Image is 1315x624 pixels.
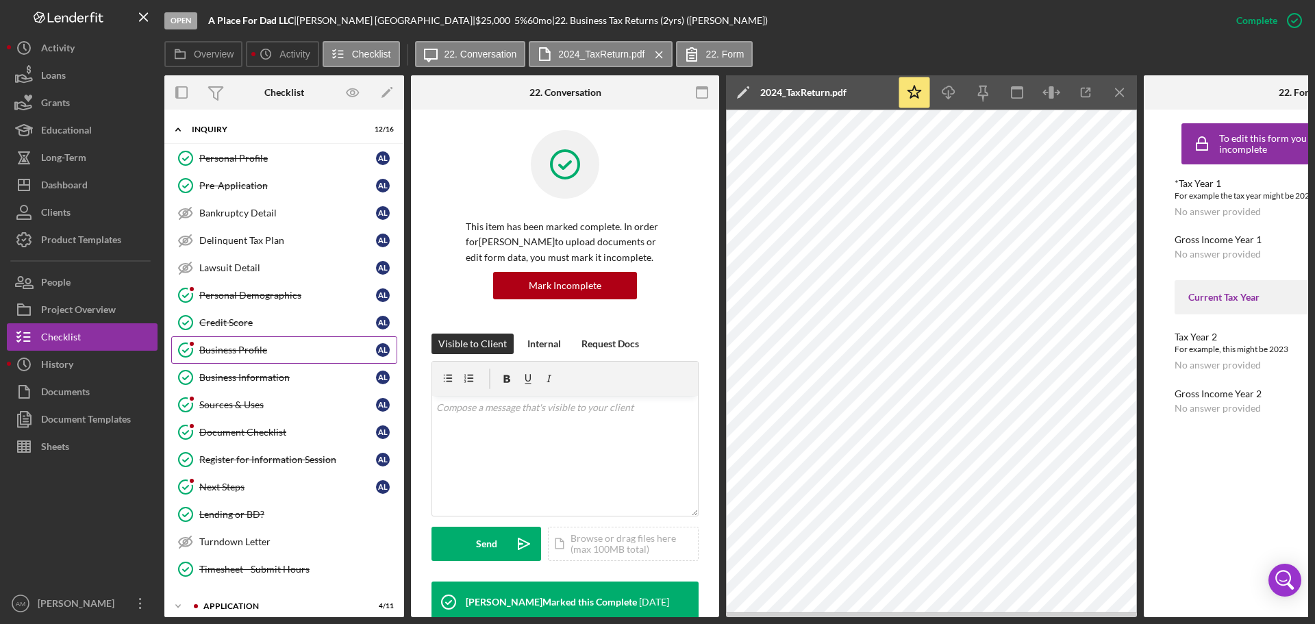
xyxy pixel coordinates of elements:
div: Register for Information Session [199,454,376,465]
div: Request Docs [581,334,639,354]
div: | 22. Business Tax Returns (2yrs) ([PERSON_NAME]) [552,15,768,26]
button: Document Templates [7,405,158,433]
div: Open Intercom Messenger [1268,564,1301,597]
button: Internal [521,334,568,354]
a: Next StepsAL [171,473,397,501]
button: Checklist [323,41,400,67]
div: Lawsuit Detail [199,262,376,273]
div: History [41,351,73,382]
button: Complete [1223,7,1308,34]
p: This item has been marked complete. In order for [PERSON_NAME] to upload documents or edit form d... [466,219,664,265]
div: Sources & Uses [199,399,376,410]
a: Credit ScoreAL [171,309,397,336]
button: Documents [7,378,158,405]
time: 2025-08-26 19:45 [639,597,669,608]
div: Personal Profile [199,153,376,164]
button: AM[PERSON_NAME] [7,590,158,617]
div: 4 / 11 [369,602,394,610]
div: A L [376,425,390,439]
div: A L [376,480,390,494]
a: Turndown Letter [171,528,397,556]
div: Documents [41,378,90,409]
div: Visible to Client [438,334,507,354]
div: A L [376,343,390,357]
div: Turndown Letter [199,536,397,547]
button: Activity [246,41,318,67]
a: Business ProfileAL [171,336,397,364]
div: [PERSON_NAME] Marked this Complete [466,597,637,608]
div: Next Steps [199,482,376,492]
div: No answer provided [1175,206,1261,217]
div: [PERSON_NAME] [34,590,123,621]
div: Educational [41,116,92,147]
div: Document Templates [41,405,131,436]
div: A L [376,398,390,412]
div: A L [376,151,390,165]
div: Business Profile [199,345,376,355]
div: Clients [41,199,71,229]
button: Checklist [7,323,158,351]
div: Complete [1236,7,1277,34]
div: Bankruptcy Detail [199,208,376,219]
a: Bankruptcy DetailAL [171,199,397,227]
div: Inquiry [192,125,360,134]
button: Send [431,527,541,561]
div: Delinquent Tax Plan [199,235,376,246]
a: Document ChecklistAL [171,419,397,446]
div: Send [476,527,497,561]
div: No answer provided [1175,403,1261,414]
div: Personal Demographics [199,290,376,301]
label: Checklist [352,49,391,60]
button: 22. Form [676,41,753,67]
div: | [208,15,297,26]
div: Business Information [199,372,376,383]
button: 22. Conversation [415,41,526,67]
button: Request Docs [575,334,646,354]
button: Overview [164,41,242,67]
div: Sheets [41,433,69,464]
div: A L [376,234,390,247]
button: Activity [7,34,158,62]
a: Lending or BD? [171,501,397,528]
a: Timesheet - Submit Hours [171,556,397,583]
a: Register for Information SessionAL [171,446,397,473]
div: A L [376,179,390,192]
div: Checklist [264,87,304,98]
div: Application [203,602,360,610]
button: People [7,269,158,296]
button: Mark Incomplete [493,272,637,299]
a: Delinquent Tax PlanAL [171,227,397,254]
button: Dashboard [7,171,158,199]
a: Clients [7,199,158,226]
div: Mark Incomplete [529,272,601,299]
button: Project Overview [7,296,158,323]
label: 22. Form [705,49,744,60]
button: Loans [7,62,158,89]
label: 22. Conversation [444,49,517,60]
div: Open [164,12,197,29]
b: A Place For Dad LLC [208,14,294,26]
div: A L [376,453,390,466]
div: Dashboard [41,171,88,202]
button: Long-Term [7,144,158,171]
div: A L [376,288,390,302]
div: Pre-Application [199,180,376,191]
div: Product Templates [41,226,121,257]
button: Sheets [7,433,158,460]
div: Activity [41,34,75,65]
span: $25,000 [475,14,510,26]
div: Checklist [41,323,81,354]
div: 12 / 16 [369,125,394,134]
text: AM [16,600,25,608]
a: History [7,351,158,378]
a: Sources & UsesAL [171,391,397,419]
div: A L [376,261,390,275]
div: 60 mo [527,15,552,26]
button: 2024_TaxReturn.pdf [529,41,673,67]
